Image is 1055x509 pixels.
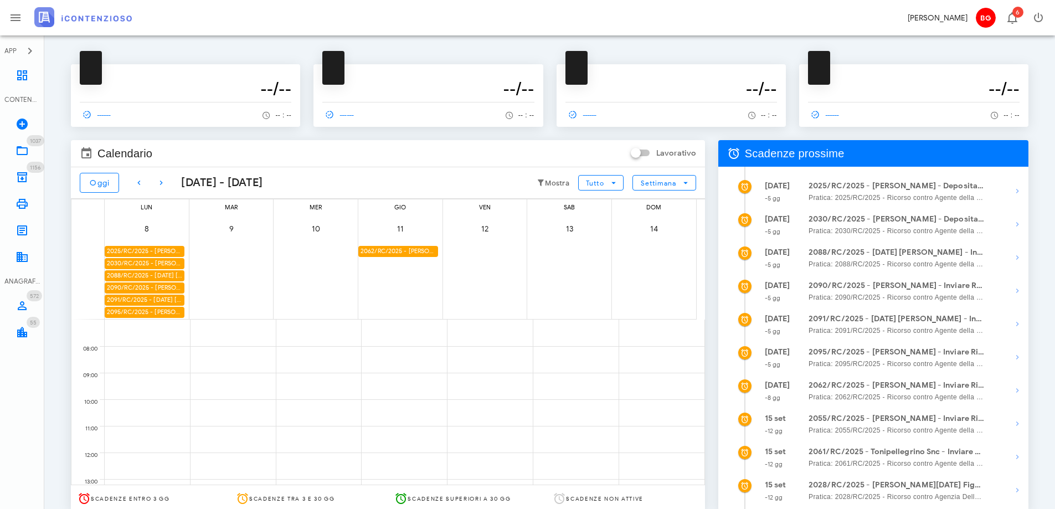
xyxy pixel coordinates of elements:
div: 2062/RC/2025 - [PERSON_NAME] - Inviare Ricorso [358,246,438,256]
span: Scadenze prossime [745,145,845,162]
span: Scadenze non attive [566,495,644,502]
small: -5 gg [765,294,781,302]
button: Settimana [632,175,696,191]
div: 2090/RC/2025 - [PERSON_NAME] - Inviare Ricorso [105,282,184,293]
span: 8 [131,224,162,234]
strong: 2025/RC/2025 - [PERSON_NAME] - Deposita la Costituzione in [GEOGRAPHIC_DATA] [809,180,985,192]
span: ------ [80,110,112,120]
p: -------------- [322,69,534,78]
div: 10:00 [71,396,100,408]
small: -5 gg [765,361,781,368]
span: Distintivo [27,317,40,328]
button: Mostra dettagli [1006,479,1028,501]
h3: --/-- [808,78,1020,100]
div: 13:00 [71,476,100,488]
strong: [DATE] [765,314,790,323]
span: Scadenze entro 3 gg [91,495,170,502]
div: 11:00 [71,423,100,435]
span: Oggi [89,178,110,188]
strong: 2061/RC/2025 - Tonipellegrino Snc - Inviare Ricorso [809,446,985,458]
span: Distintivo [27,162,44,173]
button: 11 [385,213,416,244]
div: ven [443,199,527,213]
button: 13 [554,213,585,244]
span: Pratica: 2095/RC/2025 - Ricorso contro Agente della Riscossione - prov. di [GEOGRAPHIC_DATA] [809,358,985,369]
p: -------------- [565,69,777,78]
span: ------ [322,110,354,120]
strong: [DATE] [765,248,790,257]
div: [PERSON_NAME] [908,12,967,24]
span: Distintivo [1012,7,1023,18]
small: Mostra [545,179,569,188]
small: -12 gg [765,493,783,501]
div: 08:00 [71,343,100,355]
button: Mostra dettagli [1006,313,1028,335]
span: Settimana [640,179,677,187]
strong: 2095/RC/2025 - [PERSON_NAME] - Inviare Ricorso [809,346,985,358]
div: CONTENZIOSO [4,95,40,105]
button: 9 [216,213,247,244]
div: lun [105,199,189,213]
button: 10 [300,213,331,244]
strong: 15 set [765,480,786,490]
small: -5 gg [765,261,781,269]
div: sab [527,199,611,213]
div: 09:00 [71,369,100,382]
span: 12 [470,224,501,234]
button: Mostra dettagli [1006,379,1028,402]
span: -- : -- [275,111,291,119]
span: Scadenze tra 3 e 30 gg [249,495,335,502]
span: Calendario [97,145,152,162]
span: 14 [639,224,670,234]
div: dom [612,199,696,213]
div: 2095/RC/2025 - [PERSON_NAME] - Inviare Ricorso [105,307,184,317]
strong: 2062/RC/2025 - [PERSON_NAME] - Inviare Ricorso [809,379,985,392]
div: mer [274,199,358,213]
strong: 2055/RC/2025 - [PERSON_NAME] - Inviare Ricorso [809,413,985,425]
span: Pratica: 2055/RC/2025 - Ricorso contro Agente della Riscossione - prov. di Ragusa [809,425,985,436]
span: 1037 [30,137,41,145]
span: Pratica: 2090/RC/2025 - Ricorso contro Agente della Riscossione - prov. di [GEOGRAPHIC_DATA] [809,292,985,303]
button: Mostra dettagli [1006,280,1028,302]
small: -12 gg [765,427,783,435]
a: ------ [322,107,359,122]
span: -- : -- [761,111,777,119]
button: Oggi [80,173,119,193]
div: 12:00 [71,449,100,461]
button: BG [972,4,999,31]
span: Pratica: 2091/RC/2025 - Ricorso contro Agente della Riscossione - prov. di [GEOGRAPHIC_DATA] [809,325,985,336]
div: 2091/RC/2025 - [DATE] [PERSON_NAME] - Inviare Ricorso [105,295,184,305]
strong: [DATE] [765,181,790,191]
span: -- : -- [1003,111,1020,119]
h3: --/-- [565,78,777,100]
div: 2088/RC/2025 - [DATE] [PERSON_NAME] - Inviare Ricorso [105,270,184,281]
strong: 2090/RC/2025 - [PERSON_NAME] - Inviare Ricorso [809,280,985,292]
span: BG [976,8,996,28]
button: 12 [470,213,501,244]
small: -5 gg [765,327,781,335]
span: 572 [30,292,39,300]
span: Pratica: 2088/RC/2025 - Ricorso contro Agente della Riscossione - prov. di [GEOGRAPHIC_DATA] [809,259,985,270]
small: -12 gg [765,460,783,468]
span: Pratica: 2030/RC/2025 - Ricorso contro Agente della Riscossione - prov. di [GEOGRAPHIC_DATA], Age... [809,225,985,236]
span: Pratica: 2062/RC/2025 - Ricorso contro Agente della Riscossione - prov. di [GEOGRAPHIC_DATA] [809,392,985,403]
span: 1156 [30,164,41,171]
button: Tutto [578,175,624,191]
strong: 15 set [765,414,786,423]
strong: 2028/RC/2025 - [PERSON_NAME][DATE] Figura - Deposita la Costituzione in Giudizio [809,479,985,491]
strong: [DATE] [765,214,790,224]
div: gio [358,199,442,213]
span: -- : -- [518,111,534,119]
div: 2025/RC/2025 - [PERSON_NAME] - Deposita la Costituzione in [GEOGRAPHIC_DATA] [105,246,184,256]
strong: 2091/RC/2025 - [DATE] [PERSON_NAME] - Inviare Ricorso [809,313,985,325]
span: Distintivo [27,135,44,146]
span: 55 [30,319,37,326]
p: -------------- [80,69,291,78]
h3: --/-- [80,78,291,100]
a: ------ [808,107,845,122]
strong: 2088/RC/2025 - [DATE] [PERSON_NAME] - Inviare Ricorso [809,246,985,259]
p: -------------- [808,69,1020,78]
span: Pratica: 2028/RC/2025 - Ricorso contro Agenzia Delle Entrate - Centro Operativo Di [GEOGRAPHIC_DA... [809,491,985,502]
span: Tutto [585,179,604,187]
div: [DATE] - [DATE] [172,174,263,191]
